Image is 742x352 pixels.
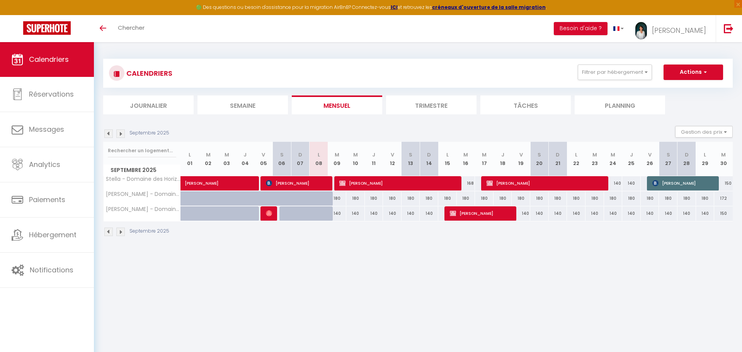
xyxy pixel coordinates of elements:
[402,206,420,221] div: 140
[383,191,402,206] div: 180
[554,22,608,35] button: Besoin d'aide ?
[236,142,254,176] th: 04
[291,142,310,176] th: 07
[641,142,659,176] th: 26
[604,142,623,176] th: 24
[218,142,236,176] th: 03
[463,151,468,158] abbr: M
[402,191,420,206] div: 180
[280,151,284,158] abbr: S
[402,142,420,176] th: 13
[622,191,641,206] div: 180
[480,95,571,114] li: Tâches
[530,206,549,221] div: 140
[427,151,431,158] abbr: D
[365,206,383,221] div: 140
[273,142,291,176] th: 06
[482,151,487,158] abbr: M
[383,142,402,176] th: 12
[328,191,346,206] div: 180
[714,206,733,221] div: 150
[386,95,477,114] li: Trimestre
[475,142,494,176] th: 17
[266,206,272,221] span: Callye Huf
[652,176,714,190] span: [PERSON_NAME]
[129,129,169,137] p: Septembre 2025
[585,191,604,206] div: 180
[475,191,494,206] div: 180
[630,15,716,42] a: ... [PERSON_NAME]
[432,4,546,10] a: créneaux d'ouverture de la salle migration
[23,21,71,35] img: Super Booking
[29,54,69,64] span: Calendriers
[538,151,541,158] abbr: S
[29,89,74,99] span: Réservations
[457,142,475,176] th: 16
[611,151,615,158] abbr: M
[420,191,438,206] div: 180
[29,124,64,134] span: Messages
[512,191,530,206] div: 180
[585,142,604,176] th: 23
[181,142,199,176] th: 01
[446,151,449,158] abbr: L
[104,165,180,176] span: Septembre 2025
[318,151,320,158] abbr: L
[105,191,182,197] span: [PERSON_NAME] - Domaine des Horizons
[438,191,457,206] div: 180
[335,151,339,158] abbr: M
[457,176,475,190] div: 168
[391,4,398,10] strong: ICI
[659,206,677,221] div: 140
[604,206,623,221] div: 140
[556,151,560,158] abbr: D
[197,95,288,114] li: Semaine
[652,26,706,35] span: [PERSON_NAME]
[292,95,382,114] li: Mensuel
[129,228,169,235] p: Septembre 2025
[567,142,585,176] th: 22
[298,151,302,158] abbr: D
[530,142,549,176] th: 20
[501,151,504,158] abbr: J
[604,176,623,190] div: 140
[575,95,665,114] li: Planning
[409,151,412,158] abbr: S
[420,206,438,221] div: 140
[592,151,597,158] abbr: M
[696,142,715,176] th: 29
[585,206,604,221] div: 140
[714,176,733,190] div: 150
[353,151,358,158] abbr: M
[199,142,218,176] th: 02
[648,151,652,158] abbr: V
[328,142,346,176] th: 09
[677,142,696,176] th: 28
[641,191,659,206] div: 180
[105,206,182,212] span: [PERSON_NAME] - Domaine des Horizons
[30,265,73,275] span: Notifications
[457,191,475,206] div: 180
[29,230,77,240] span: Hébergement
[108,144,176,158] input: Rechercher un logement...
[677,191,696,206] div: 180
[494,142,512,176] th: 18
[262,151,265,158] abbr: V
[254,142,273,176] th: 05
[714,142,733,176] th: 30
[189,151,191,158] abbr: L
[641,206,659,221] div: 140
[124,65,172,82] h3: CALENDRIERS
[575,151,577,158] abbr: L
[685,151,689,158] abbr: D
[635,22,647,39] img: ...
[667,151,670,158] abbr: S
[206,151,211,158] abbr: M
[29,160,60,169] span: Analytics
[112,15,150,42] a: Chercher
[105,176,182,182] span: Stella - Domaine des Horizons
[696,191,715,206] div: 180
[567,206,585,221] div: 140
[383,206,402,221] div: 140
